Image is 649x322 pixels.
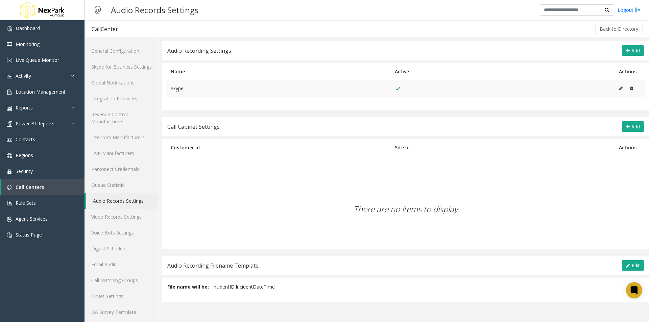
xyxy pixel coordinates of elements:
[7,42,12,47] img: 'icon'
[622,121,644,132] button: Add
[85,209,159,225] a: Video Records Settings
[107,2,202,18] h3: Audio Records Settings
[85,129,159,145] a: Intercom Manufacturers
[614,63,646,80] th: Actions
[595,24,643,34] button: Back to Directory
[16,57,59,63] span: Live Queue Monitor
[1,179,85,195] a: Call Centers
[622,45,644,56] button: Add
[85,272,159,288] a: Call Matching Groups
[167,261,259,270] div: Audio Recording Filename Template
[16,73,31,79] span: Activity
[390,63,614,80] th: Active
[85,256,159,272] a: Email Audit
[85,43,159,59] a: General Configuration
[16,136,35,143] span: Contacts
[7,90,12,95] img: 'icon'
[85,75,159,91] a: Global Notifications
[635,6,641,14] img: logout
[7,26,12,31] img: 'icon'
[7,185,12,190] img: 'icon'
[7,201,12,206] img: 'icon'
[7,74,12,79] img: 'icon'
[85,145,159,161] a: DVR Manufacturers
[86,193,159,209] a: Audio Records Settings
[631,47,640,54] span: Add
[85,106,159,129] a: Revenue Control Manufacturers
[85,59,159,75] a: Skype for Business Settings
[167,122,220,131] div: Call Cabinet Settings
[16,216,48,222] span: Agent Services
[85,161,159,177] a: Parkonect Credentials
[162,169,649,249] div: There are no items to display
[167,46,231,55] div: Audio Recording Settings
[85,241,159,256] a: Digest Schedule
[166,63,390,80] th: Name
[166,139,390,156] th: Customer Id
[92,25,118,33] div: CallCenter
[85,288,159,304] a: Ticket Settings
[390,139,614,156] th: Site Id
[16,231,42,238] span: Status Page
[7,217,12,222] img: 'icon'
[7,121,12,127] img: 'icon'
[212,283,275,290] span: IncidentID.IncidentDateTime
[7,105,12,111] img: 'icon'
[166,80,390,97] td: Skype
[7,58,12,63] img: 'icon'
[16,120,54,127] span: Power BI Reports
[85,177,159,193] a: Queue Statistic
[16,168,33,174] span: Security
[16,25,40,31] span: Dashboard
[614,139,646,156] th: Actions
[395,86,401,92] img: check_green.svg
[16,184,44,190] span: Call Centers
[631,123,640,130] span: Add
[85,304,159,320] a: QA Survey Template
[7,169,12,174] img: 'icon'
[91,2,104,18] img: pageIcon
[16,104,33,111] span: Reports
[16,152,33,158] span: Regions
[618,6,641,14] a: Logout
[167,283,209,290] strong: File name will be:
[632,262,640,269] span: Edit
[16,200,36,206] span: Rule Sets
[7,232,12,238] img: 'icon'
[7,137,12,143] img: 'icon'
[7,153,12,158] img: 'icon'
[85,225,159,241] a: Voice Bots Settings
[16,41,40,47] span: Monitoring
[85,91,159,106] a: Integration Providers
[16,89,66,95] span: Location Management
[622,260,644,271] button: Edit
